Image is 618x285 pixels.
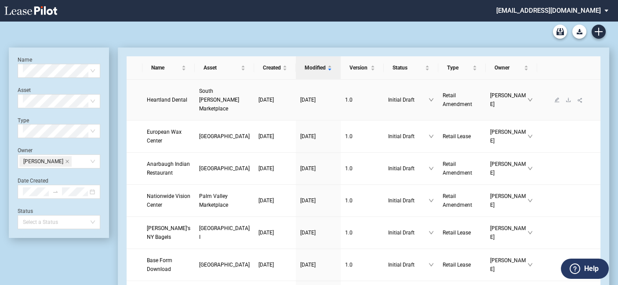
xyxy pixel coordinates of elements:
a: 1.0 [345,196,379,205]
a: [GEOGRAPHIC_DATA] [199,260,250,269]
span: Initial Draft [388,196,429,205]
span: [DATE] [300,97,316,103]
a: Retail Lease [443,228,481,237]
span: down [429,134,434,139]
span: Asset [204,63,239,72]
th: Created [254,56,296,80]
span: 1 . 0 [345,97,353,103]
span: North Ranch Gateway [199,133,250,139]
span: Base Form Download [147,257,172,272]
span: Modified [305,63,326,72]
span: Noah's NY Bagels [147,225,190,240]
a: 1.0 [345,228,379,237]
span: Status [393,63,423,72]
span: Retail Lease [443,230,471,236]
a: [DATE] [300,164,336,173]
span: [DATE] [300,262,316,268]
label: Help [584,263,599,274]
span: Nationwide Vision Center [147,193,190,208]
th: Version [341,56,384,80]
span: 1 . 0 [345,165,353,172]
span: [DATE] [258,230,274,236]
a: [DATE] [300,95,336,104]
span: down [527,262,533,267]
span: 1 . 0 [345,197,353,204]
span: [DATE] [258,262,274,268]
span: 1 . 0 [345,133,353,139]
span: [PERSON_NAME] [490,256,527,274]
span: Initial Draft [388,164,429,173]
button: Download Blank Form [572,25,586,39]
th: Type [438,56,486,80]
span: Initial Draft [388,228,429,237]
span: Retail Amendment [443,193,472,208]
a: [DATE] [258,132,291,141]
a: [DATE] [300,260,336,269]
span: Heartland Dental [147,97,187,103]
span: swap-right [52,189,58,195]
span: Anarbaugh Indian Restaurant [147,161,190,176]
a: [DATE] [258,260,291,269]
span: [PERSON_NAME] [490,224,527,241]
span: [DATE] [258,133,274,139]
label: Status [18,208,33,214]
span: Cinco Ranch [199,262,250,268]
span: [DATE] [300,197,316,204]
a: [DATE] [300,228,336,237]
md-menu: Download Blank Form List [570,25,589,39]
span: down [429,262,434,267]
span: Type [447,63,471,72]
span: [PERSON_NAME] [23,157,63,166]
span: European Wax Center [147,129,182,144]
label: Owner [18,147,33,153]
th: Name [142,56,195,80]
span: [PERSON_NAME] [490,192,527,209]
span: Palm Valley Marketplace [199,193,228,208]
span: [DATE] [300,230,316,236]
span: [DATE] [258,197,274,204]
a: [GEOGRAPHIC_DATA] I [199,224,250,241]
a: Base Form Download [147,256,190,274]
span: [DATE] [300,133,316,139]
label: Asset [18,87,31,93]
a: Archive [553,25,567,39]
span: down [429,97,434,102]
span: edit [554,97,560,102]
a: edit [551,97,563,103]
span: Created [263,63,281,72]
a: European Wax Center [147,128,190,145]
a: Retail Lease [443,132,481,141]
span: Name [151,63,180,72]
span: [DATE] [300,165,316,172]
a: 1.0 [345,164,379,173]
span: [PERSON_NAME] [490,91,527,109]
a: [DATE] [258,95,291,104]
a: [DATE] [300,132,336,141]
a: 1.0 [345,95,379,104]
a: [DATE] [300,196,336,205]
span: share-alt [577,97,583,103]
span: down [429,198,434,203]
a: 1.0 [345,260,379,269]
a: Create new document [592,25,606,39]
th: Status [384,56,438,80]
span: Owner [494,63,522,72]
span: close [65,159,69,164]
span: [DATE] [258,97,274,103]
a: Nationwide Vision Center [147,192,190,209]
th: Modified [296,56,341,80]
span: 1 . 0 [345,230,353,236]
span: down [429,166,434,171]
span: down [527,166,533,171]
span: South Summerlin Marketplace [199,88,239,112]
span: Retail Lease [443,262,471,268]
label: Name [18,57,32,63]
span: Retail Amendment [443,161,472,176]
span: down [429,230,434,235]
a: 1.0 [345,132,379,141]
span: Jamie Swain [19,156,72,167]
a: Heartland Dental [147,95,190,104]
label: Type [18,117,29,124]
span: 1 . 0 [345,262,353,268]
span: [DATE] [258,165,274,172]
